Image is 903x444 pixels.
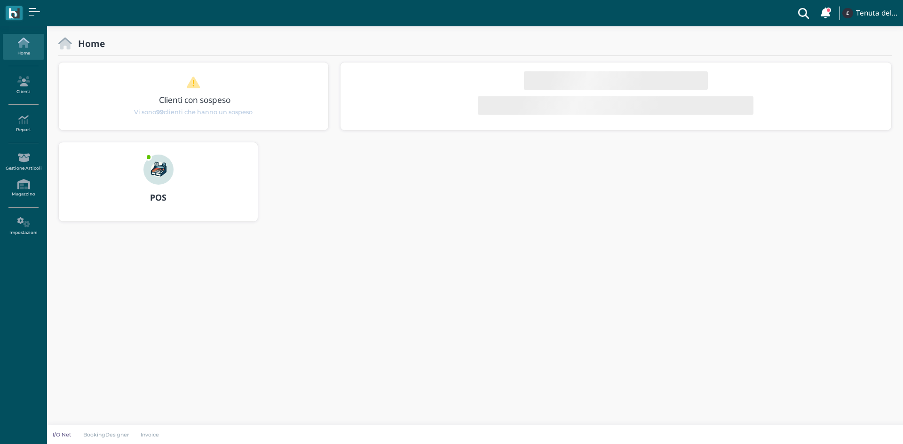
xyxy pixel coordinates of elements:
h4: Tenuta del Barco [856,9,897,17]
a: Clienti [3,72,44,98]
img: ... [842,8,853,18]
a: Gestione Articoli [3,149,44,175]
b: POS [150,192,166,203]
img: logo [8,8,19,19]
a: Report [3,111,44,137]
b: 99 [156,109,164,116]
a: ... POS [58,142,258,233]
h3: Clienti con sospeso [79,95,312,104]
span: Vi sono clienti che hanno un sospeso [134,108,253,117]
iframe: Help widget launcher [836,415,895,436]
div: 1 / 1 [59,62,328,130]
a: Clienti con sospeso Vi sono99clienti che hanno un sospeso [77,76,310,117]
h2: Home [72,39,105,48]
img: ... [143,155,174,185]
a: Home [3,34,44,60]
a: ... Tenuta del Barco [841,2,897,24]
a: Magazzino [3,175,44,201]
a: Impostazioni [3,213,44,239]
